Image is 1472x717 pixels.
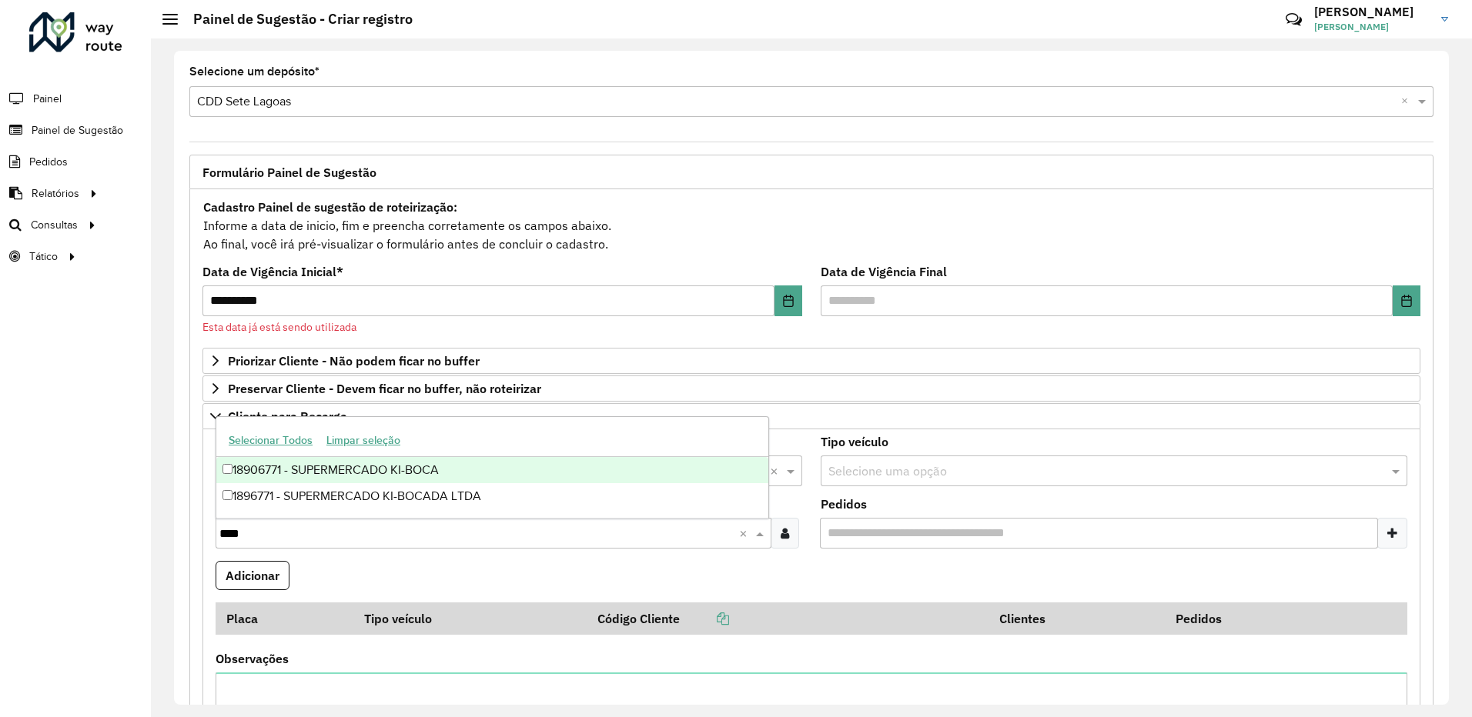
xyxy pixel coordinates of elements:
span: Formulário Painel de Sugestão [202,166,376,178]
div: Informe a data de inicio, fim e preencha corretamente os campos abaixo. Ao final, você irá pré-vi... [202,197,1420,254]
span: Consultas [31,217,78,233]
label: Pedidos [821,495,867,513]
a: Copiar [680,611,729,626]
th: Clientes [989,602,1166,635]
span: Clear all [739,524,752,542]
h2: Painel de Sugestão - Criar registro [178,11,413,28]
button: Adicionar [216,561,289,590]
label: Data de Vigência Final [821,262,947,281]
th: Código Cliente [587,602,989,635]
th: Pedidos [1165,602,1342,635]
a: Priorizar Cliente - Não podem ficar no buffer [202,348,1420,374]
label: Data de Vigência Inicial [202,262,343,281]
button: Limpar seleção [319,429,407,452]
span: Tático [29,248,58,265]
th: Placa [216,602,354,635]
th: Tipo veículo [354,602,587,635]
span: Preservar Cliente - Devem ficar no buffer, não roteirizar [228,382,541,395]
strong: Cadastro Painel de sugestão de roteirização: [203,199,457,215]
span: Clear all [1401,92,1414,111]
ng-dropdown-panel: Options list [216,416,769,519]
button: Selecionar Todos [222,429,319,452]
a: Preservar Cliente - Devem ficar no buffer, não roteirizar [202,375,1420,402]
a: Contato Rápido [1277,3,1310,36]
h3: [PERSON_NAME] [1314,5,1430,19]
div: 1896771 - SUPERMERCADO KI-BOCADA LTDA [216,483,768,509]
label: Observações [216,649,289,668]
span: Painel de Sugestão [32,122,123,138]
formly-validation-message: Esta data já está sendo utilizada [202,320,356,334]
span: Priorizar Cliente - Não podem ficar no buffer [228,355,480,367]
div: 18906771 - SUPERMERCADO KI-BOCA [216,457,768,483]
button: Choose Date [774,285,802,316]
button: Choose Date [1393,285,1420,316]
span: Pedidos [29,154,68,170]
span: [PERSON_NAME] [1314,20,1430,34]
span: Relatórios [32,185,79,202]
a: Cliente para Recarga [202,403,1420,429]
label: Selecione um depósito [189,62,319,81]
span: Painel [33,91,62,107]
span: Cliente para Recarga [228,410,347,422]
label: Tipo veículo [821,432,888,451]
span: Clear all [770,462,783,480]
